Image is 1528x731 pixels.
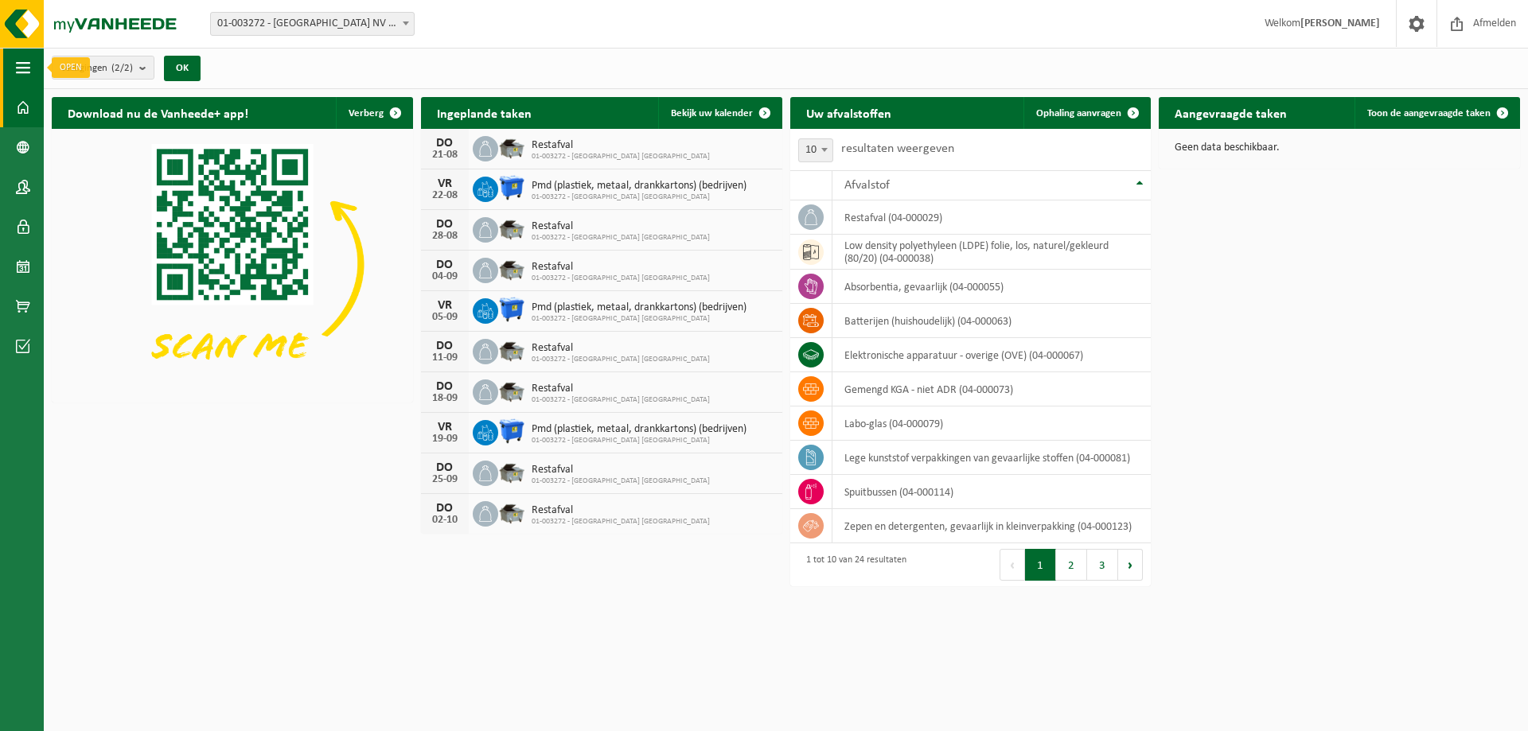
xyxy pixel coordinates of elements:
[532,314,746,324] span: 01-003272 - [GEOGRAPHIC_DATA] [GEOGRAPHIC_DATA]
[532,274,710,283] span: 01-003272 - [GEOGRAPHIC_DATA] [GEOGRAPHIC_DATA]
[52,97,264,128] h2: Download nu de Vanheede+ app!
[532,220,710,233] span: Restafval
[429,271,461,282] div: 04-09
[429,231,461,242] div: 28-08
[429,312,461,323] div: 05-09
[658,97,781,129] a: Bekijk uw kalender
[1300,17,1380,29] strong: [PERSON_NAME]
[532,139,710,152] span: Restafval
[429,190,461,201] div: 22-08
[799,139,832,161] span: 10
[429,259,461,271] div: DO
[211,13,414,35] span: 01-003272 - BELGOSUC NV - BEERNEM
[429,393,461,404] div: 18-09
[1087,549,1118,581] button: 3
[349,108,384,119] span: Verberg
[1355,97,1518,129] a: Toon de aangevraagde taken
[832,270,1152,304] td: absorbentia, gevaarlijk (04-000055)
[52,56,154,80] button: Vestigingen(2/2)
[429,150,461,161] div: 21-08
[429,380,461,393] div: DO
[421,97,548,128] h2: Ingeplande taken
[498,377,525,404] img: WB-5000-GAL-GY-01
[336,97,411,129] button: Verberg
[60,56,133,80] span: Vestigingen
[832,338,1152,372] td: elektronische apparatuur - overige (OVE) (04-000067)
[532,152,710,161] span: 01-003272 - [GEOGRAPHIC_DATA] [GEOGRAPHIC_DATA]
[532,233,710,243] span: 01-003272 - [GEOGRAPHIC_DATA] [GEOGRAPHIC_DATA]
[798,138,833,162] span: 10
[429,177,461,190] div: VR
[1025,549,1056,581] button: 1
[52,129,413,399] img: Download de VHEPlus App
[671,108,753,119] span: Bekijk uw kalender
[798,547,906,582] div: 1 tot 10 van 24 resultaten
[1023,97,1149,129] a: Ophaling aanvragen
[429,434,461,445] div: 19-09
[832,509,1152,543] td: zepen en detergenten, gevaarlijk in kleinverpakking (04-000123)
[790,97,907,128] h2: Uw afvalstoffen
[498,296,525,323] img: WB-1100-HPE-BE-01
[841,142,954,155] label: resultaten weergeven
[429,340,461,352] div: DO
[429,421,461,434] div: VR
[532,261,710,274] span: Restafval
[1175,142,1504,154] p: Geen data beschikbaar.
[429,474,461,485] div: 25-09
[498,418,525,445] img: WB-1100-HPE-BE-01
[429,502,461,515] div: DO
[532,423,746,436] span: Pmd (plastiek, metaal, drankkartons) (bedrijven)
[210,12,415,36] span: 01-003272 - BELGOSUC NV - BEERNEM
[532,383,710,395] span: Restafval
[498,255,525,282] img: WB-5000-GAL-GY-01
[532,301,746,314] span: Pmd (plastiek, metaal, drankkartons) (bedrijven)
[498,174,525,201] img: WB-1100-HPE-BE-01
[532,342,710,355] span: Restafval
[429,299,461,312] div: VR
[844,179,890,192] span: Afvalstof
[532,517,710,527] span: 01-003272 - [GEOGRAPHIC_DATA] [GEOGRAPHIC_DATA]
[532,464,710,476] span: Restafval
[429,515,461,526] div: 02-10
[1367,108,1491,119] span: Toon de aangevraagde taken
[832,200,1152,235] td: restafval (04-000029)
[498,134,525,161] img: WB-5000-GAL-GY-01
[532,504,710,517] span: Restafval
[532,355,710,364] span: 01-003272 - [GEOGRAPHIC_DATA] [GEOGRAPHIC_DATA]
[832,372,1152,406] td: gemengd KGA - niet ADR (04-000073)
[498,215,525,242] img: WB-5000-GAL-GY-01
[498,458,525,485] img: WB-5000-GAL-GY-01
[429,218,461,231] div: DO
[532,476,710,486] span: 01-003272 - [GEOGRAPHIC_DATA] [GEOGRAPHIC_DATA]
[1159,97,1303,128] h2: Aangevraagde taken
[532,436,746,445] span: 01-003272 - [GEOGRAPHIC_DATA] [GEOGRAPHIC_DATA]
[498,499,525,526] img: WB-5000-GAL-GY-01
[164,56,201,81] button: OK
[532,180,746,192] span: Pmd (plastiek, metaal, drankkartons) (bedrijven)
[532,395,710,405] span: 01-003272 - [GEOGRAPHIC_DATA] [GEOGRAPHIC_DATA]
[832,304,1152,338] td: batterijen (huishoudelijk) (04-000063)
[832,235,1152,270] td: low density polyethyleen (LDPE) folie, los, naturel/gekleurd (80/20) (04-000038)
[1118,549,1143,581] button: Next
[1036,108,1121,119] span: Ophaling aanvragen
[532,192,746,202] span: 01-003272 - [GEOGRAPHIC_DATA] [GEOGRAPHIC_DATA]
[429,461,461,474] div: DO
[832,475,1152,509] td: spuitbussen (04-000114)
[429,352,461,364] div: 11-09
[832,406,1152,441] td: labo-glas (04-000079)
[111,63,133,73] count: (2/2)
[429,137,461,150] div: DO
[832,441,1152,475] td: lege kunststof verpakkingen van gevaarlijke stoffen (04-000081)
[498,336,525,364] img: WB-5000-GAL-GY-01
[1000,549,1025,581] button: Previous
[1056,549,1087,581] button: 2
